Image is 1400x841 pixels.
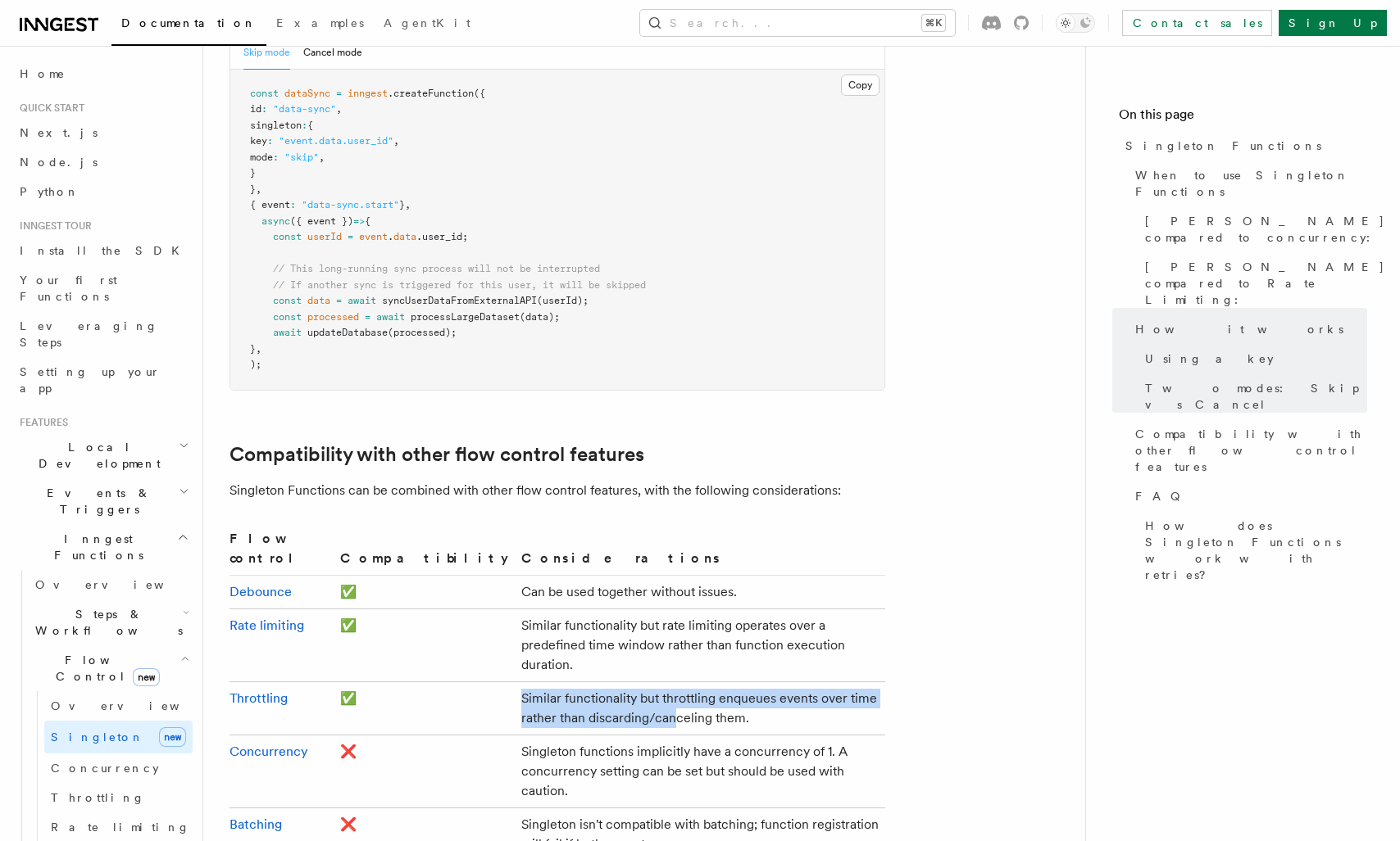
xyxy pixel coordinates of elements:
[1135,426,1367,475] span: Compatibility with other flow control features
[261,215,290,227] span: async
[374,5,480,44] a: AgentKit
[20,126,98,139] span: Next.js
[384,16,470,29] span: AgentKit
[388,231,393,242] span: .
[13,524,193,570] button: Inngest Functions
[302,120,307,131] span: :
[13,416,68,429] span: Features
[353,215,365,227] span: =>
[1139,252,1367,314] a: [PERSON_NAME] compared to Rate Limiting:
[1125,138,1321,154] span: Singleton Functions
[273,279,646,291] span: // If another sync is triggered for this user, it will be skipped
[411,311,520,323] span: processLargeDataset
[640,10,955,36] button: Search...⌘K
[273,327,302,338] span: await
[1145,213,1385,246] span: [PERSON_NAME] compared to concurrency:
[515,608,885,681] td: Similar functionality but rate limiting operates over a predefined time window rather than functi...
[250,103,261,115] span: id
[359,231,388,242] span: event
[250,135,267,147] span: key
[334,608,515,681] td: ✅
[1135,321,1343,337] span: How it works
[44,783,193,812] a: Throttling
[13,439,179,472] span: Local Development
[1145,350,1274,367] span: Using a key
[290,215,353,227] span: ({ event })
[474,88,485,99] span: ({
[250,183,256,195] span: }
[35,578,204,591] span: Overview
[230,617,304,633] a: Rate limiting
[266,5,374,44] a: Examples
[336,295,342,306] span: =
[334,735,515,807] td: ❌
[230,479,885,502] p: Singleton Functions can be combined with other flow control features, with the following consider...
[230,584,292,599] a: Debounce
[20,274,117,303] span: Your first Functions
[334,575,515,608] td: ✅
[284,88,330,99] span: dataSync
[1145,259,1385,308] span: [PERSON_NAME] compared to Rate Limiting:
[44,721,193,753] a: Singletonnew
[1119,105,1367,131] h4: On this page
[922,15,945,31] kbd: ⌘K
[365,311,370,323] span: =
[13,432,193,478] button: Local Development
[121,16,257,29] span: Documentation
[273,103,336,115] span: "data-sync"
[302,199,399,210] span: "data-sync.start"
[1129,419,1367,482] a: Compatibility with other flow control features
[51,762,159,775] span: Concurrency
[261,103,267,115] span: :
[133,668,160,686] span: new
[515,575,885,608] td: Can be used together without issues.
[307,231,342,242] span: userId
[388,88,474,99] span: .createFunction
[29,599,193,645] button: Steps & Workflows
[230,816,282,832] a: Batching
[1139,206,1367,252] a: [PERSON_NAME] compared to concurrency:
[307,327,388,338] span: updateDatabase
[44,691,193,721] a: Overview
[276,16,364,29] span: Examples
[1129,314,1367,344] a: How it works
[416,231,468,242] span: .user_id;
[13,311,193,357] a: Leveraging Steps
[13,118,193,147] a: Next.js
[29,570,193,599] a: Overview
[376,311,405,323] span: await
[515,681,885,735] td: Similar functionality but throttling enqueues events over time rather than discarding/canceling t...
[273,231,302,242] span: const
[230,443,644,466] a: Compatibility with other flow control features
[1129,161,1367,206] a: When to use Singleton Functions
[20,185,80,198] span: Python
[230,528,334,576] th: Flow control
[348,231,353,242] span: =
[273,263,600,274] span: // This long-running sync process will not be interrupted
[1279,10,1387,36] a: Sign Up
[365,215,370,227] span: {
[319,151,325,163] span: ,
[307,295,330,306] span: data
[51,791,145,804] span: Throttling
[1145,380,1367,413] span: Two modes: Skip vs Cancel
[393,135,399,147] span: ,
[29,606,183,639] span: Steps & Workflows
[13,147,193,177] a: Node.js
[307,120,313,131] span: {
[250,359,261,370] span: );
[250,167,256,179] span: }
[13,59,193,88] a: Home
[250,343,256,355] span: }
[13,219,92,233] span: Inngest tour
[1139,344,1367,373] a: Using a key
[273,311,302,323] span: const
[520,311,560,323] span: (data);
[1135,488,1189,504] span: FAQ
[20,66,66,82] span: Home
[29,652,180,685] span: Flow Control
[267,135,273,147] span: :
[515,528,885,576] th: Considerations
[279,135,393,147] span: "event.data.user_id"
[51,730,144,744] span: Singleton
